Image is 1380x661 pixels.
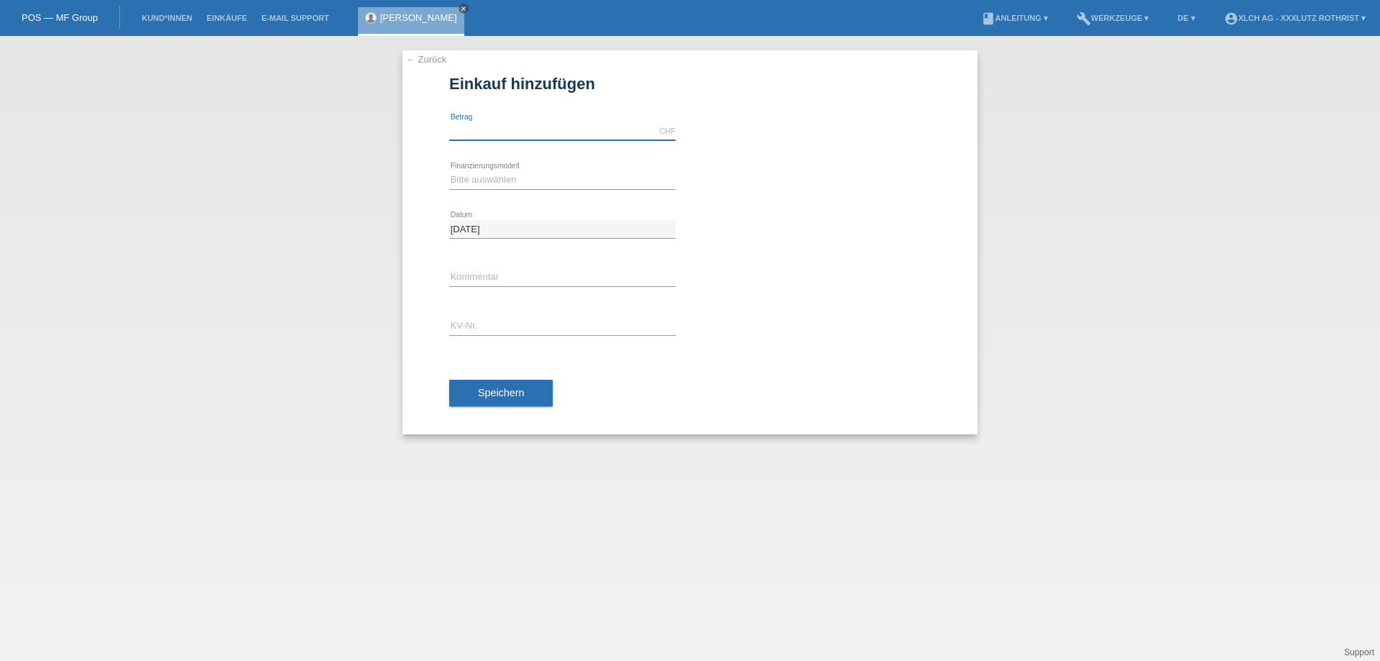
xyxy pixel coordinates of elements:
h1: Einkauf hinzufügen [449,75,931,93]
a: [PERSON_NAME] [380,12,457,23]
a: Support [1344,647,1374,657]
button: Speichern [449,380,553,407]
div: CHF [659,127,676,135]
a: DE ▾ [1170,14,1202,22]
a: POS — MF Group [22,12,98,23]
i: build [1077,12,1091,26]
span: Speichern [478,387,524,398]
a: Einkäufe [199,14,254,22]
i: close [460,5,467,12]
a: buildWerkzeuge ▾ [1069,14,1156,22]
a: Kund*innen [134,14,199,22]
a: account_circleXLCH AG - XXXLutz Rothrist ▾ [1217,14,1373,22]
i: account_circle [1224,12,1238,26]
a: close [459,4,469,14]
i: book [981,12,995,26]
a: E-Mail Support [254,14,336,22]
a: bookAnleitung ▾ [974,14,1055,22]
a: ← Zurück [406,54,446,65]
